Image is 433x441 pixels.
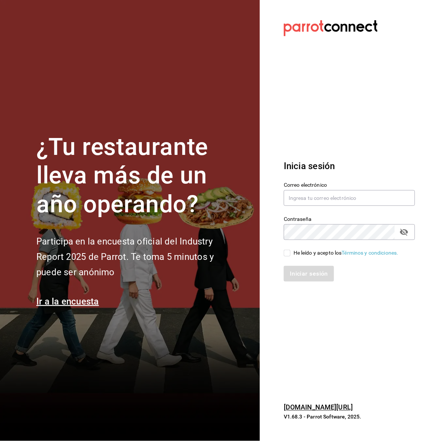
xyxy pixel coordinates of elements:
[36,133,239,219] h1: ¿Tu restaurante lleva más de un año operando?
[294,249,399,257] div: He leído y acepto los
[284,403,353,411] a: [DOMAIN_NAME][URL]
[36,296,99,307] a: Ir a la encuesta
[342,250,399,256] a: Términos y condiciones.
[398,226,411,238] button: passwordField
[284,182,415,187] label: Correo electrónico
[284,159,415,173] h3: Inicia sesión
[284,216,415,222] label: Contraseña
[284,190,415,206] input: Ingresa tu correo electrónico
[284,413,415,421] p: V1.68.3 - Parrot Software, 2025.
[36,234,239,280] h2: Participa en la encuesta oficial del Industry Report 2025 de Parrot. Te toma 5 minutos y puede se...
